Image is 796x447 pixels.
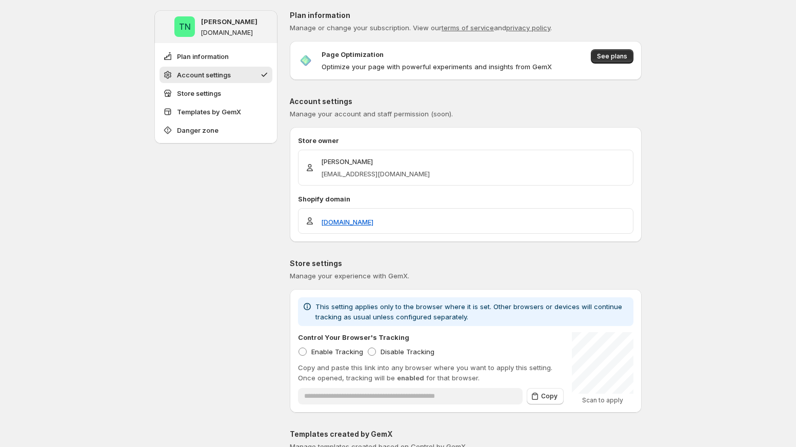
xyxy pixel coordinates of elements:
a: privacy policy [506,24,550,32]
span: Disable Tracking [381,348,434,356]
button: Account settings [160,67,272,83]
p: Account settings [290,96,642,107]
span: Tung Ngo [174,16,195,37]
p: [EMAIL_ADDRESS][DOMAIN_NAME] [321,169,430,179]
p: Templates created by GemX [290,429,642,439]
span: Danger zone [177,125,218,135]
span: Account settings [177,70,231,80]
p: Control Your Browser's Tracking [298,332,409,342]
button: Plan information [160,48,272,65]
button: Templates by GemX [160,104,272,120]
span: Enable Tracking [311,348,363,356]
button: Copy [527,388,564,404]
p: Plan information [290,10,642,21]
p: [DOMAIN_NAME] [201,29,253,37]
span: Plan information [177,51,229,62]
p: Store settings [290,258,642,269]
span: Manage or change your subscription. View our and . [290,24,552,32]
span: Templates by GemX [177,107,241,117]
span: See plans [597,52,627,60]
span: Copy [541,392,558,400]
span: enabled [397,374,424,382]
p: Shopify domain [298,194,633,204]
button: See plans [591,49,633,64]
span: Manage your account and staff permission (soon). [290,110,453,118]
span: Manage your experience with GemX. [290,272,409,280]
a: terms of service [442,24,494,32]
p: Copy and paste this link into any browser where you want to apply this setting. Once opened, trac... [298,362,564,383]
span: Store settings [177,88,221,98]
button: Store settings [160,85,272,101]
text: TN [179,22,191,32]
img: Page Optimization [298,53,313,68]
p: Page Optimization [322,49,384,59]
p: Scan to apply [572,396,633,404]
span: This setting applies only to the browser where it is set. Other browsers or devices will continue... [315,302,622,321]
p: [PERSON_NAME] [321,156,430,167]
p: Optimize your page with powerful experiments and insights from GemX [322,62,552,72]
p: Store owner [298,135,633,146]
p: [PERSON_NAME] [201,16,257,27]
button: Danger zone [160,122,272,138]
a: [DOMAIN_NAME] [321,217,373,227]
